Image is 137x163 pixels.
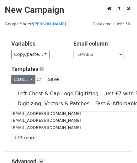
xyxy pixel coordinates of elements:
[5,22,66,26] small: Google Sheet:
[11,50,50,59] a: Copy/paste...
[11,134,38,142] a: +43 more
[11,40,64,47] h5: Variables
[45,75,61,84] button: Save
[90,21,132,27] span: Daily emails left: 50
[11,125,81,130] small: [EMAIL_ADDRESS][DOMAIN_NAME]
[106,133,137,163] iframe: Chat Widget
[11,111,81,116] small: [EMAIL_ADDRESS][DOMAIN_NAME]
[73,40,126,47] h5: Email column
[90,22,132,26] a: Daily emails left: 50
[33,22,66,26] a: [PERSON_NAME]
[11,118,81,123] small: [EMAIL_ADDRESS][DOMAIN_NAME]
[5,5,132,15] h2: New Campaign
[11,66,38,72] a: Templates
[11,75,35,84] a: Load...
